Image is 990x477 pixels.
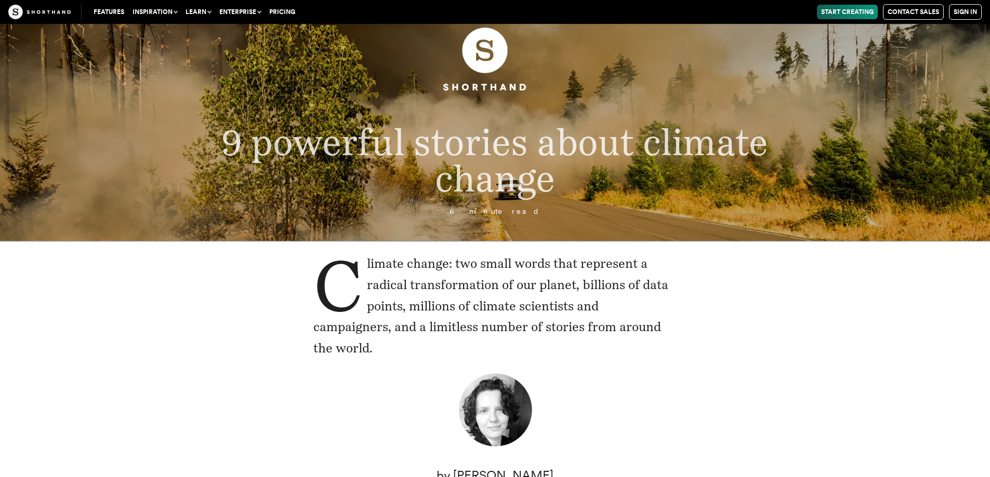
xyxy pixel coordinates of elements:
p: Climate change: two small words that represent a radical transformation of our planet, billions o... [313,253,677,359]
a: Sign in [949,4,982,20]
a: Start Creating [817,5,878,19]
a: Contact Sales [883,4,944,20]
a: Features [89,5,128,19]
img: The Craft [8,5,71,19]
p: 6 minute read [157,208,833,215]
span: 9 powerful stories about climate change [221,120,768,200]
button: Enterprise [215,5,265,19]
a: Pricing [265,5,299,19]
button: Inspiration [128,5,181,19]
button: Learn [181,5,215,19]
